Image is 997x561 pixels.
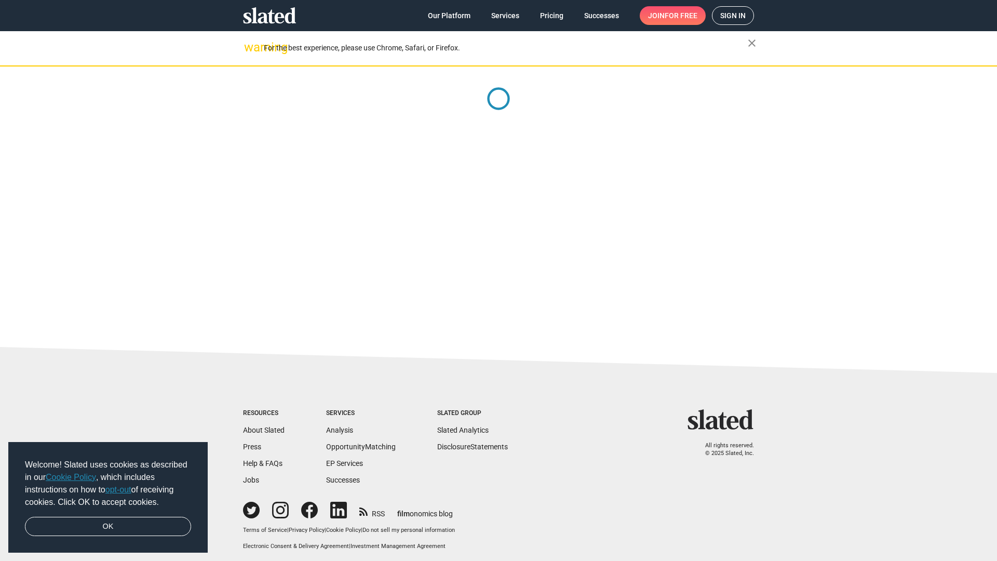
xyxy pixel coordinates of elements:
[287,527,289,533] span: |
[437,426,489,434] a: Slated Analytics
[243,443,261,451] a: Press
[243,527,287,533] a: Terms of Service
[397,510,410,518] span: film
[428,6,470,25] span: Our Platform
[243,543,349,550] a: Electronic Consent & Delivery Agreement
[25,517,191,537] a: dismiss cookie message
[8,442,208,553] div: cookieconsent
[665,6,697,25] span: for free
[326,443,396,451] a: OpportunityMatching
[243,476,259,484] a: Jobs
[243,426,285,434] a: About Slated
[540,6,563,25] span: Pricing
[243,459,282,468] a: Help & FAQs
[289,527,325,533] a: Privacy Policy
[397,501,453,519] a: filmonomics blog
[326,459,363,468] a: EP Services
[648,6,697,25] span: Join
[25,459,191,509] span: Welcome! Slated uses cookies as described in our , which includes instructions on how to of recei...
[694,442,754,457] p: All rights reserved. © 2025 Slated, Inc.
[243,409,285,418] div: Resources
[437,409,508,418] div: Slated Group
[720,7,746,24] span: Sign in
[326,476,360,484] a: Successes
[532,6,572,25] a: Pricing
[746,37,758,49] mat-icon: close
[640,6,706,25] a: Joinfor free
[325,527,326,533] span: |
[712,6,754,25] a: Sign in
[584,6,619,25] span: Successes
[326,527,361,533] a: Cookie Policy
[326,409,396,418] div: Services
[46,473,96,482] a: Cookie Policy
[361,527,362,533] span: |
[437,443,508,451] a: DisclosureStatements
[351,543,446,550] a: Investment Management Agreement
[483,6,528,25] a: Services
[264,41,748,55] div: For the best experience, please use Chrome, Safari, or Firefox.
[420,6,479,25] a: Our Platform
[359,503,385,519] a: RSS
[491,6,519,25] span: Services
[362,527,455,535] button: Do not sell my personal information
[244,41,257,54] mat-icon: warning
[349,543,351,550] span: |
[105,485,131,494] a: opt-out
[576,6,627,25] a: Successes
[326,426,353,434] a: Analysis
